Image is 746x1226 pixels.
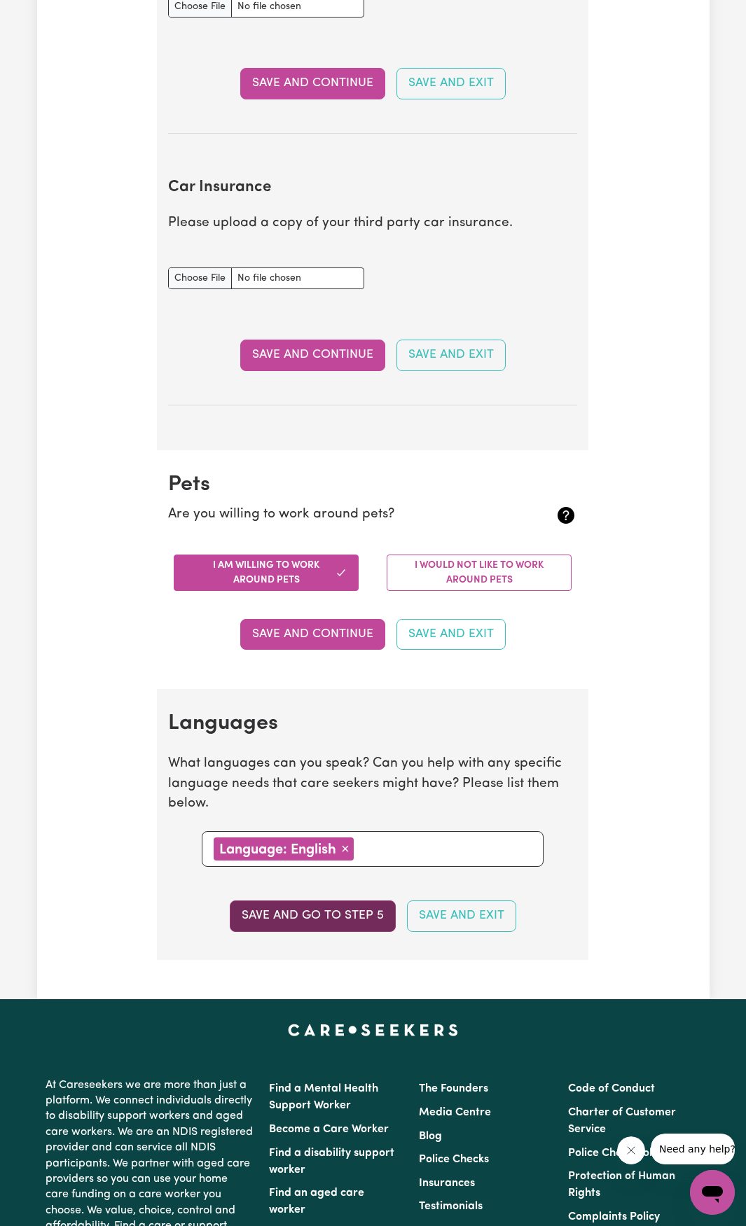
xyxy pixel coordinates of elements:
[168,179,577,197] h2: Car Insurance
[407,900,516,931] button: Save and Exit
[174,555,359,591] button: I am willing to work around pets
[568,1148,666,1159] a: Police Check Policy
[568,1107,676,1135] a: Charter of Customer Service
[387,555,572,591] button: I would not like to work around pets
[168,214,577,234] p: Please upload a copy of your third party car insurance.
[168,473,577,499] h2: Pets
[568,1171,675,1199] a: Protection of Human Rights
[168,711,577,737] h2: Languages
[288,1024,458,1036] a: Careseekers home page
[419,1083,488,1094] a: The Founders
[230,900,396,931] button: Save and go to step 5
[341,841,350,856] span: ×
[396,619,506,650] button: Save and Exit
[240,340,385,370] button: Save and Continue
[269,1124,389,1135] a: Become a Care Worker
[336,837,353,860] button: Remove
[651,1134,735,1164] iframe: Message from company
[690,1170,735,1215] iframe: Button to launch messaging window
[617,1136,645,1164] iframe: Close message
[568,1211,660,1222] a: Complaints Policy
[568,1083,655,1094] a: Code of Conduct
[419,1131,442,1142] a: Blog
[240,68,385,99] button: Save and Continue
[214,837,353,861] div: Language: English
[396,68,506,99] button: Save and Exit
[168,505,509,525] p: Are you willing to work around pets?
[168,754,577,814] p: What languages can you speak? Can you help with any specific language needs that care seekers mig...
[396,340,506,370] button: Save and Exit
[240,619,385,650] button: Save and Continue
[8,10,85,21] span: Need any help?
[419,1178,475,1189] a: Insurances
[419,1107,491,1118] a: Media Centre
[419,1154,489,1165] a: Police Checks
[269,1187,364,1215] a: Find an aged care worker
[269,1083,378,1111] a: Find a Mental Health Support Worker
[269,1148,394,1176] a: Find a disability support worker
[419,1201,483,1212] a: Testimonials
